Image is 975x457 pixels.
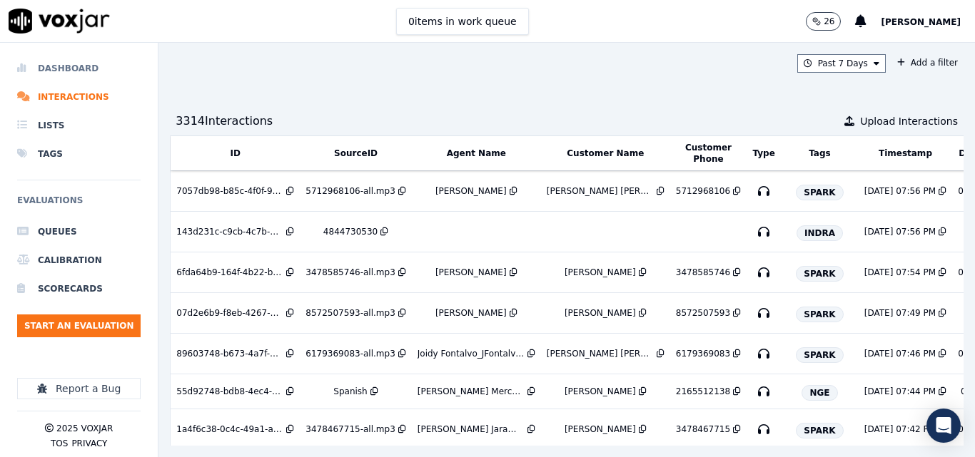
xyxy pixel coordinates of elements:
[676,142,741,165] button: Customer Phone
[17,140,141,168] a: Tags
[864,226,936,237] div: [DATE] 07:56 PM
[17,217,141,246] a: Queues
[17,314,141,337] button: Start an Evaluation
[334,148,378,159] button: SourceID
[17,83,141,111] a: Interactions
[435,267,507,278] div: [PERSON_NAME]
[926,409,961,443] div: Open Intercom Messenger
[176,226,283,237] div: 143d231c-c9cb-4c7b-a5e0-b2f20c6cb960
[567,148,644,159] button: Customer Name
[881,13,975,30] button: [PERSON_NAME]
[796,307,843,322] span: SPARK
[17,54,141,83] a: Dashboard
[418,348,525,359] div: Joidy Fontalvo_JFontalvoNWFG
[17,246,141,274] a: Calibration
[176,423,283,435] div: 1a4f6c38-0c4c-49a1-a1f0-717486819d3e
[824,16,834,27] p: 26
[891,54,964,71] button: Add a filter
[333,386,367,397] div: Spanish
[17,111,141,140] a: Lists
[864,185,936,197] div: [DATE] 07:56 PM
[396,8,529,35] button: 0items in work queue
[881,17,961,27] span: [PERSON_NAME]
[71,438,107,449] button: Privacy
[176,348,283,359] div: 89603748-b673-4a7f-8332-89e198907960
[676,423,730,435] div: 3478467715
[56,423,113,434] p: 2025 Voxjar
[864,348,936,359] div: [DATE] 07:46 PM
[176,185,283,197] div: 7057db98-b85c-4f0f-9136-f67b1c99ba62
[565,423,636,435] div: [PERSON_NAME]
[565,386,636,397] div: [PERSON_NAME]
[435,307,507,319] div: [PERSON_NAME]
[323,226,378,237] div: 4844730530
[547,348,654,359] div: [PERSON_NAME] [PERSON_NAME]
[809,148,830,159] button: Tags
[806,12,841,31] button: 26
[305,185,395,197] div: 5712968106-all.mp3
[51,438,68,449] button: TOS
[231,148,241,159] button: ID
[447,148,506,159] button: Agent Name
[796,185,843,200] span: SPARK
[305,267,395,278] div: 3478585746-all.mp3
[752,148,774,159] button: Type
[435,185,507,197] div: [PERSON_NAME]
[418,423,525,435] div: [PERSON_NAME] Jaramillo_s24537_CLEANSKY
[796,347,843,363] span: SPARK
[176,267,283,278] div: 6fda64b9-164f-4b22-ba0e-7ddfc5d88e33
[797,54,886,73] button: Past 7 Days
[305,423,395,435] div: 3478467715-all.mp3
[860,114,958,128] span: Upload Interactions
[676,307,730,319] div: 8572507593
[864,267,936,278] div: [DATE] 07:54 PM
[418,386,525,397] div: [PERSON_NAME] Mercado_Fuse3170_NGE
[9,9,110,34] img: voxjar logo
[864,423,936,435] div: [DATE] 07:42 PM
[796,423,843,438] span: SPARK
[676,386,730,397] div: 2165512138
[176,307,283,319] div: 07d2e6b9-f8eb-4267-8115-550e7081fab1
[879,148,932,159] button: Timestamp
[806,12,855,31] button: 26
[17,274,141,303] a: Scorecards
[305,307,395,319] div: 8572507593-all.mp3
[676,267,730,278] div: 3478585746
[864,386,936,397] div: [DATE] 07:44 PM
[676,185,730,197] div: 5712968106
[176,386,283,397] div: 55d92748-bdb8-4ec4-9d9c-43857e19b17b
[547,185,654,197] div: [PERSON_NAME] [PERSON_NAME]
[17,192,141,217] h6: Evaluations
[844,114,958,128] button: Upload Interactions
[305,348,395,359] div: 6179369083-all.mp3
[796,266,843,282] span: SPARK
[797,225,843,241] span: INDRA
[176,113,273,130] div: 3314 Interaction s
[17,378,141,399] button: Report a Bug
[565,307,636,319] div: [PERSON_NAME]
[676,348,730,359] div: 6179369083
[565,267,636,278] div: [PERSON_NAME]
[802,385,837,401] span: NGE
[864,307,936,319] div: [DATE] 07:49 PM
